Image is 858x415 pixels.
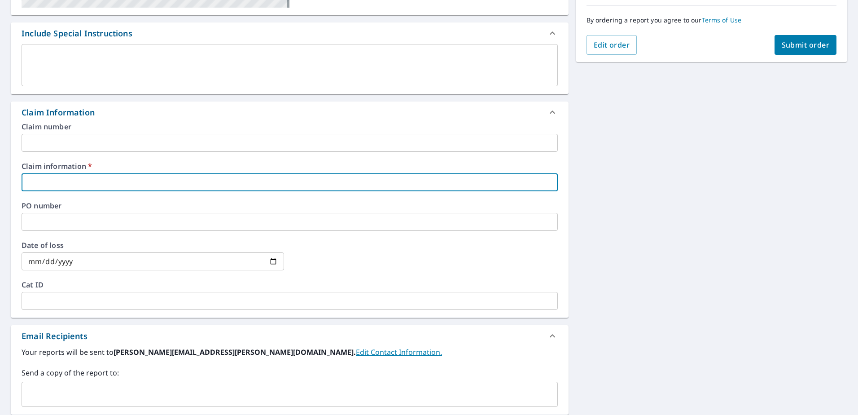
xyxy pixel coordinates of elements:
div: Include Special Instructions [22,27,132,40]
div: Include Special Instructions [11,22,569,44]
label: Cat ID [22,281,558,288]
span: Edit order [594,40,630,50]
label: Your reports will be sent to [22,347,558,358]
label: Claim information [22,163,558,170]
button: Edit order [587,35,637,55]
div: Email Recipients [11,325,569,347]
label: Claim number [22,123,558,130]
p: By ordering a report you agree to our [587,16,836,24]
label: Send a copy of the report to: [22,367,558,378]
b: [PERSON_NAME][EMAIL_ADDRESS][PERSON_NAME][DOMAIN_NAME]. [114,347,356,357]
a: Terms of Use [702,16,742,24]
label: PO number [22,202,558,209]
span: Submit order [782,40,830,50]
div: Email Recipients [22,330,88,342]
label: Date of loss [22,242,284,249]
a: EditContactInfo [356,347,442,357]
button: Submit order [775,35,837,55]
div: Claim Information [11,102,569,123]
div: Claim Information [22,106,95,119]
